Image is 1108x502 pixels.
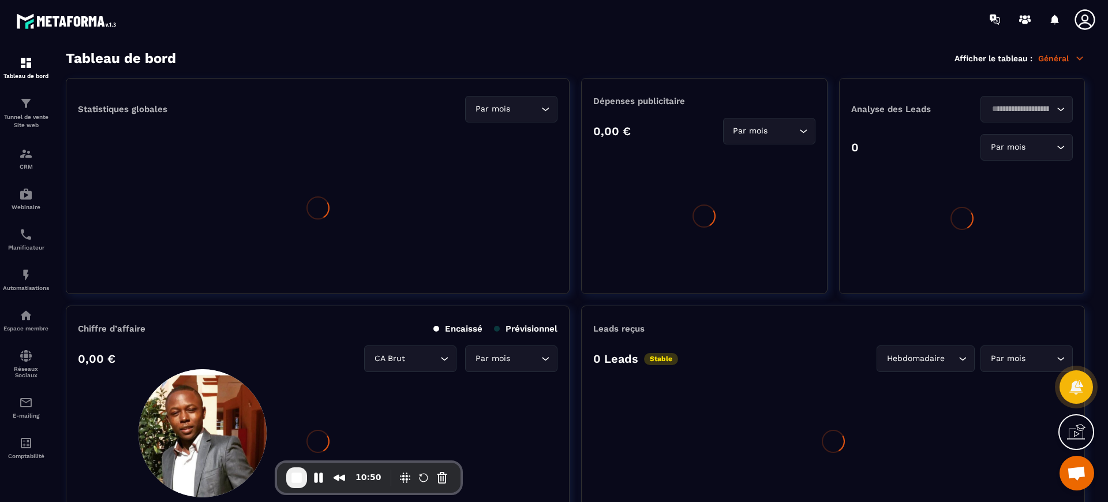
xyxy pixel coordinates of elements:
img: formation [19,96,33,110]
p: Leads reçus [593,323,645,334]
span: Par mois [731,125,770,137]
p: Chiffre d’affaire [78,323,145,334]
div: Search for option [723,118,815,144]
img: automations [19,308,33,322]
p: Statistiques globales [78,104,167,114]
p: Planificateur [3,244,49,251]
p: Automatisations [3,285,49,291]
img: formation [19,147,33,161]
p: 0,00 € [78,352,115,366]
span: Hebdomadaire [884,352,947,365]
div: Search for option [980,345,1073,372]
input: Search for option [1028,352,1054,365]
p: 0 Leads [593,352,638,366]
input: Search for option [512,352,538,365]
span: Par mois [473,103,512,116]
p: Stable [644,353,678,365]
div: Ouvrir le chat [1060,456,1094,490]
p: Prévisionnel [494,323,557,334]
div: Search for option [980,134,1073,161]
p: Comptabilité [3,453,49,459]
span: CA Brut [372,352,407,365]
p: 0 [851,140,859,154]
a: automationsautomationsEspace membre [3,300,49,340]
img: formation [19,56,33,70]
img: automations [19,187,33,201]
img: scheduler [19,228,33,241]
div: Search for option [465,345,557,372]
input: Search for option [947,352,956,365]
span: Par mois [988,352,1028,365]
p: Webinaire [3,204,49,210]
input: Search for option [988,103,1054,116]
div: Search for option [877,345,975,372]
input: Search for option [512,103,538,116]
p: Tunnel de vente Site web [3,113,49,129]
a: formationformationTableau de bord [3,47,49,88]
a: formationformationTunnel de vente Site web [3,88,49,138]
p: Tableau de bord [3,73,49,79]
p: Afficher le tableau : [954,54,1032,63]
a: automationsautomationsWebinaire [3,179,49,219]
img: accountant [19,436,33,450]
div: Search for option [465,96,557,122]
a: emailemailE-mailing [3,387,49,427]
a: formationformationCRM [3,138,49,179]
a: automationsautomationsAutomatisations [3,259,49,300]
a: social-networksocial-networkRéseaux Sociaux [3,340,49,387]
div: Search for option [980,96,1073,122]
img: email [19,396,33,410]
p: Réseaux Sociaux [3,366,49,378]
p: Analyse des Leads [851,104,962,114]
p: CRM [3,163,49,170]
a: accountantaccountantComptabilité [3,427,49,468]
p: Général [1038,53,1085,64]
p: Dépenses publicitaire [593,96,815,106]
span: Par mois [988,141,1028,154]
p: 0,00 € [593,124,631,138]
img: automations [19,268,33,282]
div: Search for option [364,345,456,372]
h3: Tableau de bord [66,50,176,66]
p: E-mailing [3,412,49,419]
span: Par mois [473,352,512,365]
img: social-network [19,349,33,363]
p: Encaissé [433,323,482,334]
input: Search for option [1028,141,1054,154]
img: logo [16,10,120,32]
input: Search for option [407,352,437,365]
input: Search for option [770,125,796,137]
a: schedulerschedulerPlanificateur [3,219,49,259]
p: Espace membre [3,325,49,332]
